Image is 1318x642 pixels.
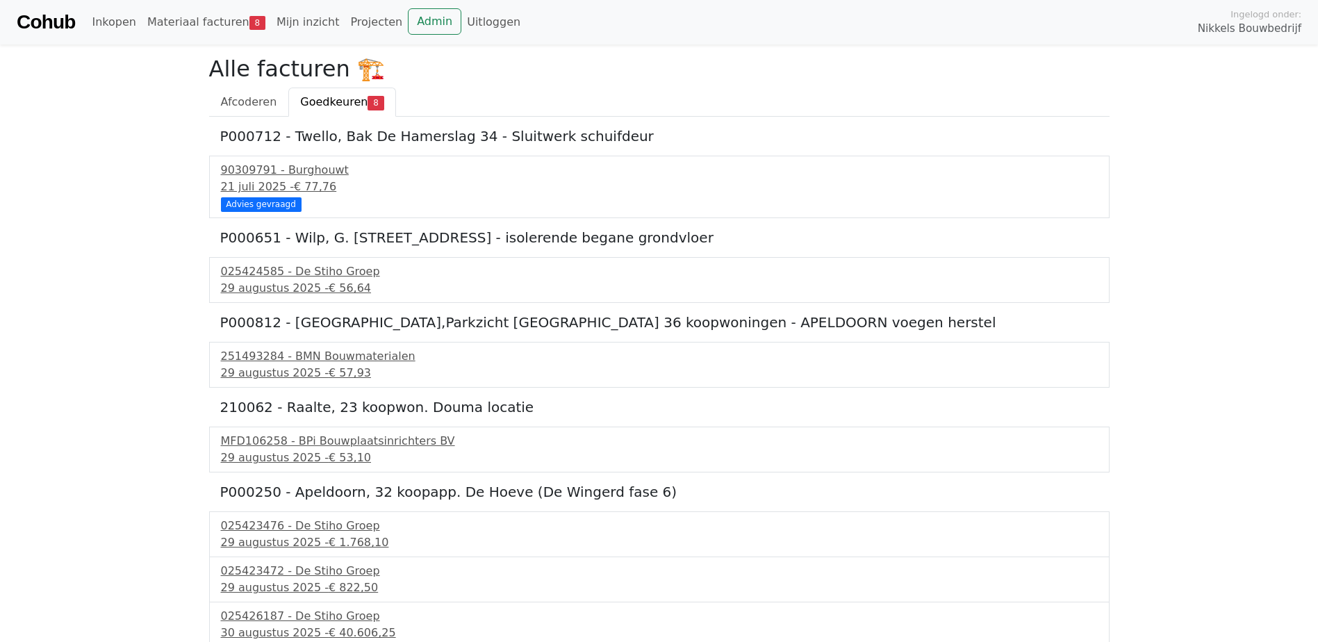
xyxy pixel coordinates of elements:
[221,563,1098,596] a: 025423472 - De Stiho Groep29 augustus 2025 -€ 822,50
[294,180,336,193] span: € 77,76
[209,56,1110,82] h2: Alle facturen 🏗️
[461,8,526,36] a: Uitloggen
[221,179,1098,195] div: 21 juli 2025 -
[220,314,1098,331] h5: P000812 - [GEOGRAPHIC_DATA],Parkzicht [GEOGRAPHIC_DATA] 36 koopwoningen - APELDOORN voegen herstel
[209,88,289,117] a: Afcoderen
[17,6,75,39] a: Cohub
[271,8,345,36] a: Mijn inzicht
[221,625,1098,641] div: 30 augustus 2025 -
[220,229,1098,246] h5: P000651 - Wilp, G. [STREET_ADDRESS] - isolerende begane grondvloer
[221,280,1098,297] div: 29 augustus 2025 -
[221,162,1098,210] a: 90309791 - Burghouwt21 juli 2025 -€ 77,76 Advies gevraagd
[221,263,1098,297] a: 025424585 - De Stiho Groep29 augustus 2025 -€ 56,64
[221,518,1098,534] div: 025423476 - De Stiho Groep
[220,484,1098,500] h5: P000250 - Apeldoorn, 32 koopapp. De Hoeve (De Wingerd fase 6)
[329,451,371,464] span: € 53,10
[288,88,395,117] a: Goedkeuren8
[221,450,1098,466] div: 29 augustus 2025 -
[221,608,1098,625] div: 025426187 - De Stiho Groep
[220,399,1098,415] h5: 210062 - Raalte, 23 koopwon. Douma locatie
[221,518,1098,551] a: 025423476 - De Stiho Groep29 augustus 2025 -€ 1.768,10
[368,96,384,110] span: 8
[1230,8,1301,21] span: Ingelogd onder:
[142,8,271,36] a: Materiaal facturen8
[221,365,1098,381] div: 29 augustus 2025 -
[221,197,302,211] div: Advies gevraagd
[249,16,265,30] span: 8
[221,433,1098,466] a: MFD106258 - BPi Bouwplaatsinrichters BV29 augustus 2025 -€ 53,10
[300,95,368,108] span: Goedkeuren
[221,348,1098,381] a: 251493284 - BMN Bouwmaterialen29 augustus 2025 -€ 57,93
[221,579,1098,596] div: 29 augustus 2025 -
[221,348,1098,365] div: 251493284 - BMN Bouwmaterialen
[221,263,1098,280] div: 025424585 - De Stiho Groep
[408,8,461,35] a: Admin
[329,281,371,295] span: € 56,64
[221,608,1098,641] a: 025426187 - De Stiho Groep30 augustus 2025 -€ 40.606,25
[221,563,1098,579] div: 025423472 - De Stiho Groep
[1198,21,1301,37] span: Nikkels Bouwbedrijf
[86,8,141,36] a: Inkopen
[221,433,1098,450] div: MFD106258 - BPi Bouwplaatsinrichters BV
[220,128,1098,145] h5: P000712 - Twello, Bak De Hamerslag 34 - Sluitwerk schuifdeur
[345,8,408,36] a: Projecten
[329,366,371,379] span: € 57,93
[221,534,1098,551] div: 29 augustus 2025 -
[221,95,277,108] span: Afcoderen
[329,536,389,549] span: € 1.768,10
[221,162,1098,179] div: 90309791 - Burghouwt
[329,581,378,594] span: € 822,50
[329,626,396,639] span: € 40.606,25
